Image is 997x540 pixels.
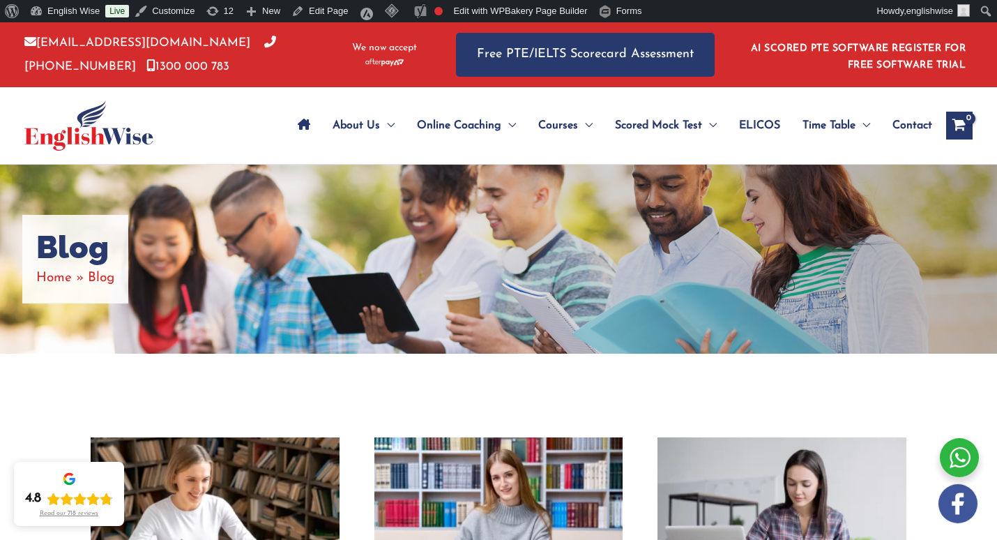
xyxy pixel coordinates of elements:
a: 1300 000 783 [146,61,229,73]
span: Menu Toggle [501,101,516,150]
img: Afterpay-Logo [365,59,404,66]
span: About Us [333,101,380,150]
a: AI SCORED PTE SOFTWARE REGISTER FOR FREE SOFTWARE TRIAL [751,43,966,70]
a: Home [36,271,72,285]
a: [EMAIL_ADDRESS][DOMAIN_NAME] [24,37,250,49]
span: ELICOS [739,101,780,150]
img: cropped-ew-logo [24,100,153,151]
span: Contact [892,101,932,150]
a: Free PTE/IELTS Scorecard Assessment [456,33,715,77]
span: Menu Toggle [380,101,395,150]
div: Read our 718 reviews [40,510,98,518]
a: CoursesMenu Toggle [527,101,604,150]
a: ELICOS [728,101,791,150]
span: englishwise [906,6,953,16]
div: 4.8 [25,490,41,507]
a: View Shopping Cart, empty [946,112,973,140]
div: Focus keyphrase not set [434,7,443,15]
span: Scored Mock Test [615,101,702,150]
a: Live [105,5,129,17]
img: ashok kumar [957,4,970,17]
nav: Breadcrumbs [36,267,114,290]
a: Online CoachingMenu Toggle [406,101,527,150]
a: Scored Mock TestMenu Toggle [604,101,728,150]
nav: Site Navigation: Main Menu [287,101,932,150]
div: Rating: 4.8 out of 5 [25,490,113,507]
a: Contact [881,101,932,150]
span: Menu Toggle [578,101,593,150]
a: Time TableMenu Toggle [791,101,881,150]
span: Courses [538,101,578,150]
span: Menu Toggle [702,101,717,150]
span: Online Coaching [417,101,501,150]
a: [PHONE_NUMBER] [24,37,276,72]
span: Menu Toggle [855,101,870,150]
span: We now accept [352,41,417,55]
span: Blog [88,271,114,285]
h1: Blog [36,229,114,267]
a: About UsMenu Toggle [321,101,406,150]
span: Time Table [802,101,855,150]
img: white-facebook.png [938,484,977,523]
aside: Header Widget 1 [743,32,973,77]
